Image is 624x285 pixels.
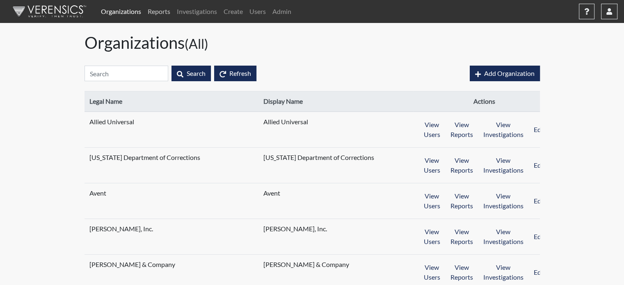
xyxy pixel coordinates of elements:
button: View Users [418,224,446,249]
span: Allied Universal [89,117,192,127]
span: Search [187,69,206,77]
a: Organizations [98,3,144,20]
button: Refresh [214,66,256,81]
button: Add Organization [470,66,540,81]
button: Search [171,66,211,81]
th: Legal Name [85,91,258,112]
span: Avent [89,188,192,198]
button: View Reports [445,224,478,249]
span: [PERSON_NAME] & Company [263,260,366,269]
th: Display Name [258,91,414,112]
small: (All) [185,36,208,52]
a: Investigations [174,3,220,20]
a: Admin [269,3,295,20]
button: View Users [418,153,446,178]
span: [PERSON_NAME] & Company [89,260,192,269]
button: Edit [528,224,551,249]
a: Users [246,3,269,20]
span: Avent [263,188,366,198]
button: View Reports [445,260,478,285]
button: Edit [528,188,551,214]
span: [US_STATE] Department of Corrections [89,153,200,162]
span: Add Organization [484,69,535,77]
button: View Users [418,260,446,285]
button: View Reports [445,188,478,214]
button: View Investigations [478,224,529,249]
button: Edit [528,260,551,285]
span: [PERSON_NAME], Inc. [89,224,192,234]
span: [US_STATE] Department of Corrections [263,153,374,162]
button: View Investigations [478,188,529,214]
button: Edit [528,153,551,178]
button: View Reports [445,117,478,142]
button: View Investigations [478,117,529,142]
button: View Reports [445,153,478,178]
button: View Users [418,117,446,142]
button: Edit [528,117,551,142]
button: View Users [418,188,446,214]
button: View Investigations [478,260,529,285]
span: Allied Universal [263,117,366,127]
input: Search [85,66,168,81]
a: Reports [144,3,174,20]
th: Actions [414,91,555,112]
h1: Organizations [85,33,540,52]
a: Create [220,3,246,20]
span: [PERSON_NAME], Inc. [263,224,366,234]
button: View Investigations [478,153,529,178]
span: Refresh [229,69,251,77]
